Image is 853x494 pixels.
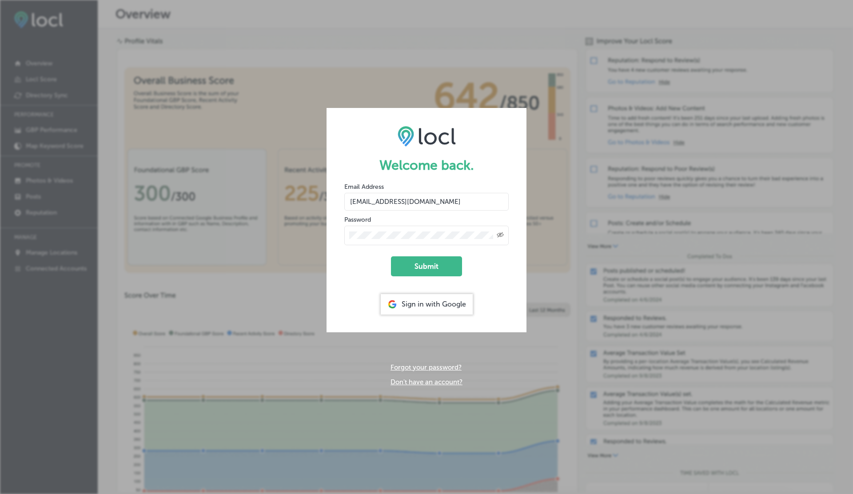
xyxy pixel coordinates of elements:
[497,231,504,239] span: Toggle password visibility
[381,294,473,315] div: Sign in with Google
[398,126,456,146] img: LOCL logo
[344,157,509,173] h1: Welcome back.
[391,256,462,276] button: Submit
[391,363,462,371] a: Forgot your password?
[344,216,371,223] label: Password
[391,378,462,386] a: Don't have an account?
[344,183,384,191] label: Email Address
